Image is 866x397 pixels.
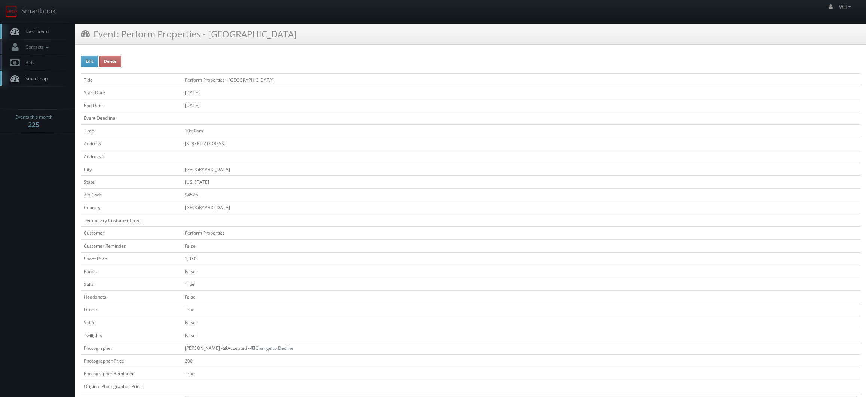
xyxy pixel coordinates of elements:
td: Zip Code [81,188,182,201]
button: Edit [81,56,98,67]
td: Stills [81,278,182,290]
td: False [182,291,860,303]
td: 10:00am [182,125,860,137]
td: End Date [81,99,182,112]
button: Delete [99,56,121,67]
td: False [182,265,860,278]
span: Contacts [22,44,51,50]
td: [GEOGRAPHIC_DATA] [182,163,860,175]
td: [STREET_ADDRESS] [182,137,860,150]
h3: Event: Perform Properties - [GEOGRAPHIC_DATA] [81,27,297,40]
td: Drone [81,303,182,316]
span: Dashboard [22,28,49,34]
td: True [182,278,860,290]
td: False [182,329,860,342]
td: True [182,303,860,316]
td: Original Photographer Price [81,380,182,393]
td: Shoot Price [81,252,182,265]
td: Headshots [81,291,182,303]
td: Photographer [81,342,182,354]
td: Country [81,201,182,214]
span: Events this month [15,113,52,121]
td: 1,050 [182,252,860,265]
span: Bids [22,59,34,66]
td: [DATE] [182,86,860,99]
td: False [182,316,860,329]
td: [DATE] [182,99,860,112]
td: Event Deadline [81,112,182,125]
td: Address [81,137,182,150]
td: Address 2 [81,150,182,163]
a: Change to Decline [251,345,294,351]
td: False [182,239,860,252]
td: City [81,163,182,175]
td: Photographer Reminder [81,367,182,380]
td: 200 [182,354,860,367]
td: Customer Reminder [81,239,182,252]
td: [GEOGRAPHIC_DATA] [182,201,860,214]
img: smartbook-logo.png [6,6,18,18]
td: State [81,175,182,188]
td: Title [81,73,182,86]
td: Perform Properties - [GEOGRAPHIC_DATA] [182,73,860,86]
strong: 225 [28,120,39,129]
td: Photographer Price [81,354,182,367]
td: [PERSON_NAME] - Accepted -- [182,342,860,354]
td: Twilights [81,329,182,342]
td: Start Date [81,86,182,99]
span: Will [839,4,853,10]
td: Video [81,316,182,329]
td: Customer [81,227,182,239]
td: Time [81,125,182,137]
td: Perform Properties [182,227,860,239]
td: 94526 [182,188,860,201]
td: Temporary Customer Email [81,214,182,227]
td: True [182,367,860,380]
span: Smartmap [22,75,48,82]
td: [US_STATE] [182,175,860,188]
td: Panos [81,265,182,278]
